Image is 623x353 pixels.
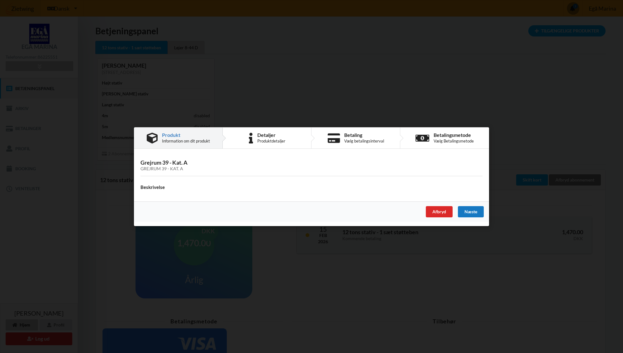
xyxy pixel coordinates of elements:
[140,184,483,190] h4: Beskrivelse
[257,133,285,138] div: Detaljer
[426,206,453,217] div: Afbryd
[140,166,483,171] div: Grejrum 39 - Kat. A
[257,138,285,143] div: Produktdetaljer
[434,133,474,138] div: Betalingsmetode
[344,138,384,143] div: Vælg betalingsinterval
[434,138,474,143] div: Vælg Betalingsmetode
[140,159,483,171] h3: Grejrum 39 - Kat. A
[162,133,210,138] div: Produkt
[344,133,384,138] div: Betaling
[162,138,210,143] div: Information om dit produkt
[458,206,484,217] div: Næste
